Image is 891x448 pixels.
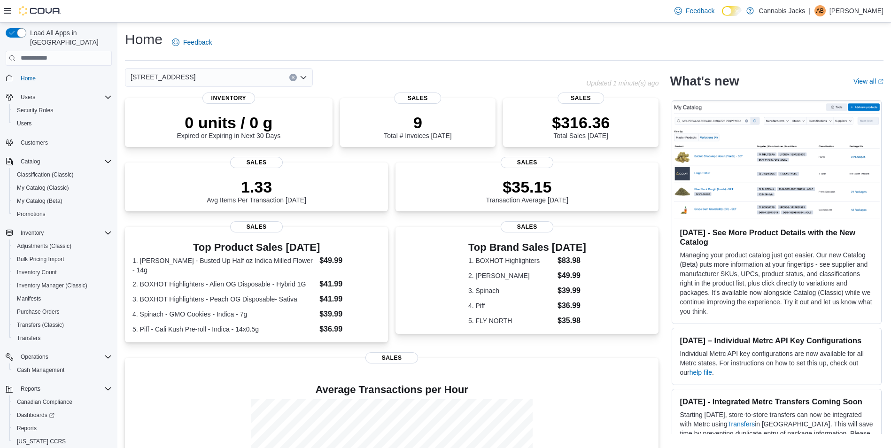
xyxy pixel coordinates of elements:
[728,420,755,428] a: Transfers
[680,336,874,345] h3: [DATE] – Individual Metrc API Key Configurations
[17,366,64,374] span: Cash Management
[17,398,72,406] span: Canadian Compliance
[9,239,116,253] button: Adjustments (Classic)
[9,332,116,345] button: Transfers
[132,309,316,319] dt: 4. Spinach - GMO Cookies - Indica - 7g
[13,209,49,220] a: Promotions
[132,279,316,289] dt: 2. BOXHOT Highlighters - Alien OG Disposable - Hybrid 1G
[13,364,112,376] span: Cash Management
[2,71,116,85] button: Home
[13,293,45,304] a: Manifests
[690,369,712,376] a: help file
[9,253,116,266] button: Bulk Pricing Import
[319,309,380,320] dd: $39.99
[17,282,87,289] span: Inventory Manager (Classic)
[13,364,68,376] a: Cash Management
[395,93,441,104] span: Sales
[21,353,48,361] span: Operations
[558,270,586,281] dd: $49.99
[319,294,380,305] dd: $41.99
[501,221,553,232] span: Sales
[13,105,57,116] a: Security Roles
[384,113,451,139] div: Total # Invoices [DATE]
[2,155,116,168] button: Catalog
[13,436,70,447] a: [US_STATE] CCRS
[686,6,714,15] span: Feedback
[2,136,116,149] button: Customers
[132,294,316,304] dt: 3. BOXHOT Highlighters - Peach OG Disposable- Sativa
[17,308,60,316] span: Purchase Orders
[9,266,116,279] button: Inventory Count
[9,168,116,181] button: Classification (Classic)
[17,295,41,302] span: Manifests
[13,169,77,180] a: Classification (Classic)
[558,315,586,326] dd: $35.98
[319,255,380,266] dd: $49.99
[759,5,805,16] p: Cannabis Jacks
[17,269,57,276] span: Inventory Count
[13,319,112,331] span: Transfers (Classic)
[168,33,216,52] a: Feedback
[13,240,112,252] span: Adjustments (Classic)
[9,104,116,117] button: Security Roles
[2,350,116,363] button: Operations
[17,156,112,167] span: Catalog
[17,137,52,148] a: Customers
[9,208,116,221] button: Promotions
[131,71,195,83] span: [STREET_ADDRESS]
[17,242,71,250] span: Adjustments (Classic)
[21,385,40,393] span: Reports
[230,157,283,168] span: Sales
[13,319,68,331] a: Transfers (Classic)
[586,79,659,87] p: Updated 1 minute(s) ago
[17,73,39,84] a: Home
[680,397,874,406] h3: [DATE] - Integrated Metrc Transfers Coming Soon
[671,1,718,20] a: Feedback
[17,351,52,363] button: Operations
[183,38,212,47] span: Feedback
[13,409,112,421] span: Dashboards
[230,221,283,232] span: Sales
[9,181,116,194] button: My Catalog (Classic)
[13,240,75,252] a: Adjustments (Classic)
[300,74,307,81] button: Open list of options
[21,93,35,101] span: Users
[9,422,116,435] button: Reports
[13,436,112,447] span: Washington CCRS
[207,178,306,204] div: Avg Items Per Transaction [DATE]
[13,306,112,317] span: Purchase Orders
[13,118,35,129] a: Users
[13,118,112,129] span: Users
[319,324,380,335] dd: $36.99
[878,79,883,85] svg: External link
[13,332,44,344] a: Transfers
[558,300,586,311] dd: $36.99
[17,184,69,192] span: My Catalog (Classic)
[9,395,116,409] button: Canadian Compliance
[486,178,569,204] div: Transaction Average [DATE]
[177,113,280,132] p: 0 units / 0 g
[17,156,44,167] button: Catalog
[13,195,66,207] a: My Catalog (Beta)
[816,5,824,16] span: AB
[13,396,76,408] a: Canadian Compliance
[13,306,63,317] a: Purchase Orders
[17,255,64,263] span: Bulk Pricing Import
[17,425,37,432] span: Reports
[13,280,91,291] a: Inventory Manager (Classic)
[9,292,116,305] button: Manifests
[13,195,112,207] span: My Catalog (Beta)
[468,301,554,310] dt: 4. Piff
[9,117,116,130] button: Users
[552,113,610,139] div: Total Sales [DATE]
[13,182,73,193] a: My Catalog (Classic)
[722,6,742,16] input: Dark Mode
[13,209,112,220] span: Promotions
[17,72,112,84] span: Home
[2,226,116,239] button: Inventory
[21,158,40,165] span: Catalog
[680,250,874,316] p: Managing your product catalog just got easier. Our new Catalog (Beta) puts more information at yo...
[2,382,116,395] button: Reports
[17,411,54,419] span: Dashboards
